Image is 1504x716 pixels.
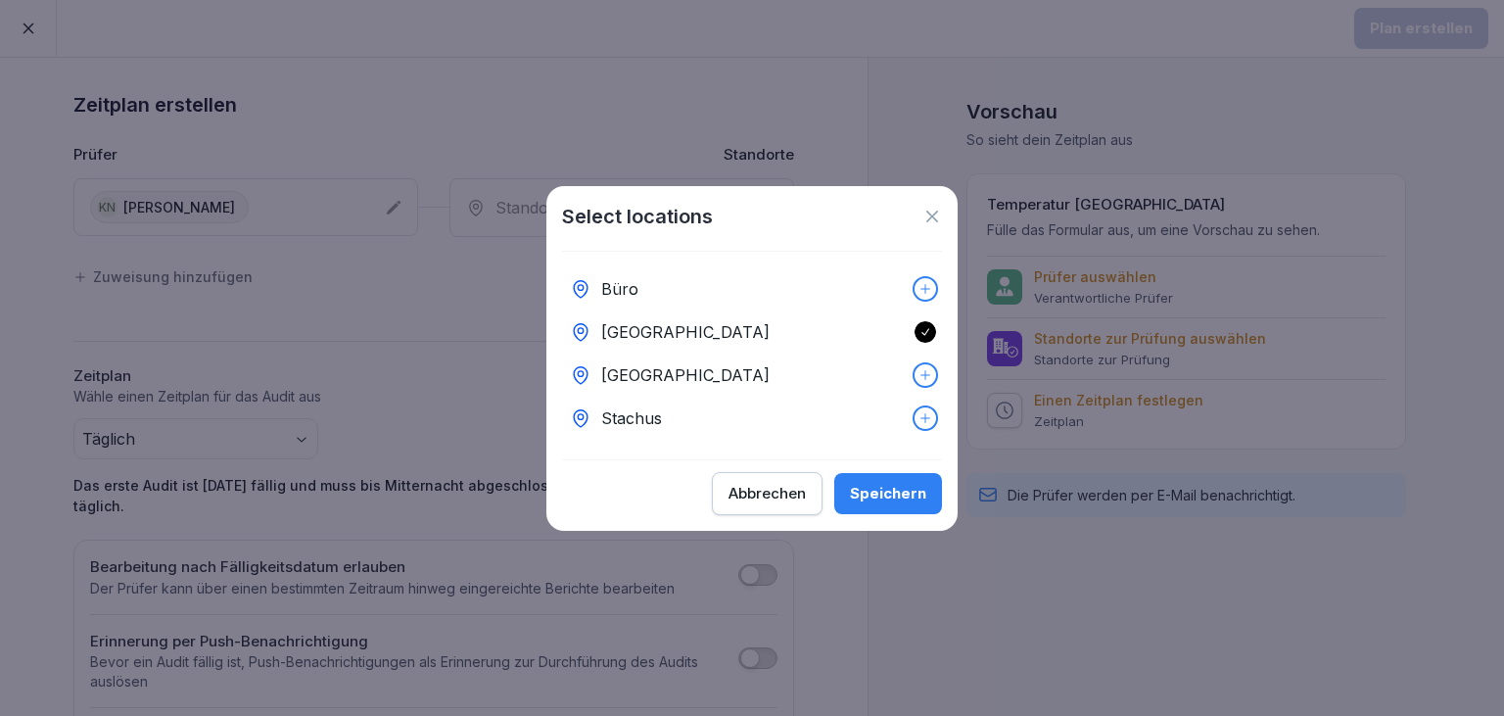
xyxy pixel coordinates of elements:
[601,406,662,430] p: Stachus
[712,472,822,515] button: Abbrechen
[850,483,926,504] div: Speichern
[601,320,770,344] p: [GEOGRAPHIC_DATA]
[834,473,942,514] button: Speichern
[601,277,638,301] p: Büro
[562,202,713,231] h1: Select locations
[601,363,770,387] p: [GEOGRAPHIC_DATA]
[728,483,806,504] div: Abbrechen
